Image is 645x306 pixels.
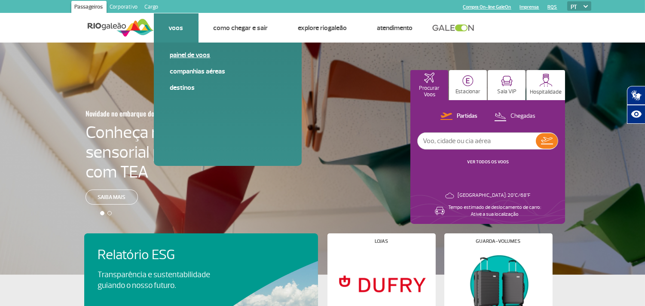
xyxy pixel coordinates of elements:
[476,239,521,244] h4: Guarda-volumes
[86,104,229,122] h3: Novidade no embarque doméstico
[488,70,526,100] button: Sala VIP
[298,24,347,32] a: Explore RIOgaleão
[539,73,553,87] img: hospitality.svg
[98,247,304,291] a: Relatório ESGTransparência e sustentabilidade guiando o nosso futuro.
[214,24,268,32] a: Como chegar e sair
[86,190,138,205] a: Saiba mais
[98,247,235,263] h4: Relatório ESG
[457,112,477,120] p: Partidas
[377,24,413,32] a: Atendimento
[458,192,530,199] p: [GEOGRAPHIC_DATA]: 20°C/68°F
[497,89,517,95] p: Sala VIP
[627,86,645,124] div: Plugin de acessibilidade da Hand Talk.
[424,73,434,83] img: airplaneHomeActive.svg
[510,112,535,120] p: Chegadas
[375,239,388,244] h4: Lojas
[86,122,271,182] h4: Conheça nossa sala sensorial para passageiros com TEA
[170,67,285,76] a: Companhias Aéreas
[627,86,645,105] button: Abrir tradutor de língua de sinais.
[169,24,183,32] a: Voos
[463,4,511,10] a: Compra On-line GaleOn
[455,89,480,95] p: Estacionar
[71,1,107,15] a: Passageiros
[462,75,474,86] img: carParkingHome.svg
[501,76,513,86] img: vipRoom.svg
[548,4,557,10] a: RQS
[448,204,541,218] p: Tempo estimado de deslocamento de carro: Ative a sua localização
[107,1,141,15] a: Corporativo
[465,159,511,165] button: VER TODOS OS VOOS
[530,89,562,95] p: Hospitalidade
[449,70,487,100] button: Estacionar
[438,111,480,122] button: Partidas
[170,83,285,92] a: Destinos
[98,269,220,291] p: Transparência e sustentabilidade guiando o nosso futuro.
[526,70,565,100] button: Hospitalidade
[492,111,538,122] button: Chegadas
[415,85,444,98] p: Procurar Voos
[627,105,645,124] button: Abrir recursos assistivos.
[410,70,448,100] button: Procurar Voos
[141,1,162,15] a: Cargo
[520,4,539,10] a: Imprensa
[170,50,285,60] a: Painel de voos
[467,159,509,165] a: VER TODOS OS VOOS
[418,133,536,149] input: Voo, cidade ou cia aérea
